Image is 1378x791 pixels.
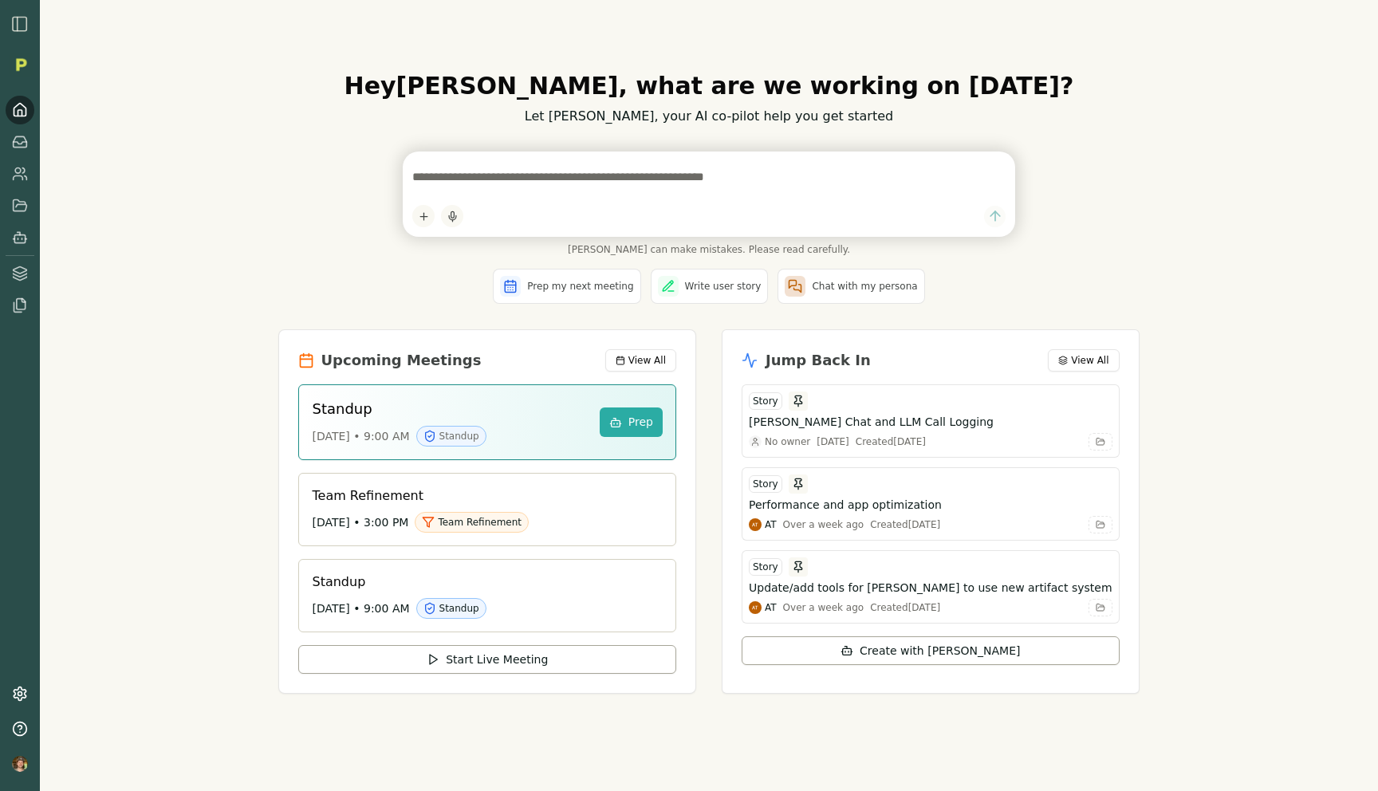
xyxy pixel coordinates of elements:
[416,598,486,619] div: Standup
[856,435,926,448] div: Created [DATE]
[766,349,871,372] h2: Jump Back In
[749,558,782,576] div: Story
[446,651,548,667] span: Start Live Meeting
[984,206,1006,227] button: Send message
[817,435,849,448] div: [DATE]
[651,269,769,304] button: Write user story
[312,486,650,506] h3: Team Refinement
[783,518,864,531] div: Over a week ago
[628,414,653,431] span: Prep
[441,205,463,227] button: Start dictation
[870,518,940,531] div: Created [DATE]
[749,414,994,430] h3: [PERSON_NAME] Chat and LLM Call Logging
[10,14,30,33] img: sidebar
[605,349,676,372] button: View All
[416,426,486,447] div: Standup
[298,473,676,546] a: Team Refinement[DATE] • 3:00 PMTeam Refinement
[12,756,28,772] img: profile
[298,559,676,632] a: Standup[DATE] • 9:00 AMStandup
[870,601,940,614] div: Created [DATE]
[765,435,810,448] span: No owner
[312,398,586,419] h3: Standup
[298,645,676,674] button: Start Live Meeting
[749,414,1112,430] button: [PERSON_NAME] Chat and LLM Call Logging
[9,53,33,77] img: Organization logo
[749,497,942,513] h3: Performance and app optimization
[298,384,676,460] a: Standup[DATE] • 9:00 AMStandupPrep
[749,518,762,531] img: Adam Tucker
[1071,354,1108,367] span: View All
[312,426,586,447] div: [DATE] • 9:00 AM
[312,573,650,592] h3: Standup
[278,72,1139,100] h1: Hey [PERSON_NAME] , what are we working on [DATE]?
[412,205,435,227] button: Add content to chat
[749,475,782,493] div: Story
[1048,349,1119,372] button: View All
[749,580,1112,596] button: Update/add tools for [PERSON_NAME] to use new artifact system
[6,714,34,743] button: Help
[685,280,762,293] span: Write user story
[749,392,782,410] div: Story
[278,107,1139,126] p: Let [PERSON_NAME], your AI co-pilot help you get started
[783,601,864,614] div: Over a week ago
[527,280,633,293] span: Prep my next meeting
[765,518,777,531] span: AT
[403,243,1015,256] span: [PERSON_NAME] can make mistakes. Please read carefully.
[765,601,777,614] span: AT
[749,601,762,614] img: Adam Tucker
[415,512,529,533] div: Team Refinement
[628,354,666,367] span: View All
[778,269,924,304] button: Chat with my persona
[312,512,650,533] div: [DATE] • 3:00 PM
[742,636,1120,665] button: Create with [PERSON_NAME]
[493,269,640,304] button: Prep my next meeting
[312,598,650,619] div: [DATE] • 9:00 AM
[860,643,1020,659] span: Create with [PERSON_NAME]
[812,280,917,293] span: Chat with my persona
[749,497,1112,513] button: Performance and app optimization
[321,349,481,372] h2: Upcoming Meetings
